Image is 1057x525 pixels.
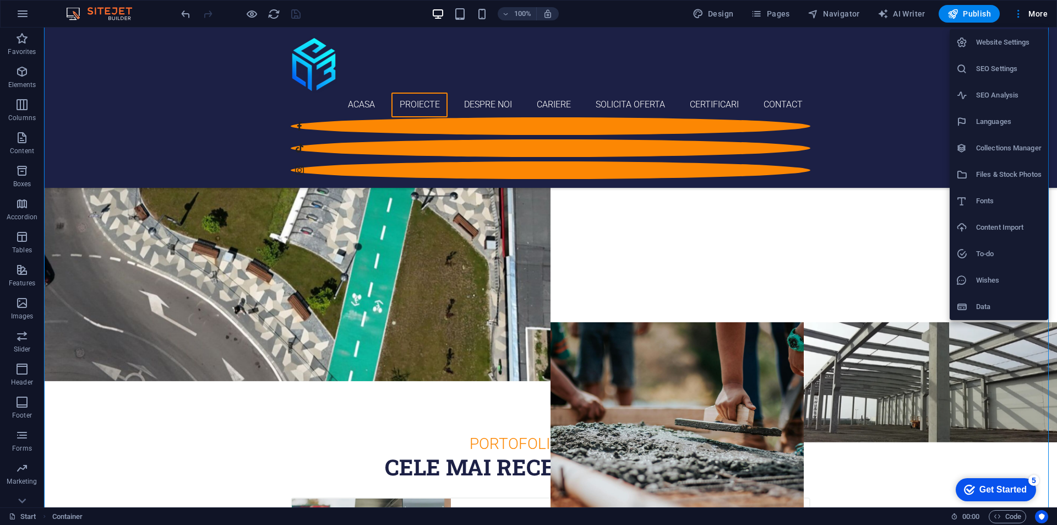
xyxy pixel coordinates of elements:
[976,142,1042,155] h6: Collections Manager
[976,115,1042,128] h6: Languages
[976,221,1042,234] h6: Content Import
[976,36,1042,49] h6: Website Settings
[976,300,1042,313] h6: Data
[81,2,92,13] div: 5
[976,194,1042,208] h6: Fonts
[976,168,1042,181] h6: Files & Stock Photos
[32,12,79,22] div: Get Started
[976,89,1042,102] h6: SEO Analysis
[976,247,1042,261] h6: To-do
[976,274,1042,287] h6: Wishes
[8,6,89,29] div: Get Started 5 items remaining, 0% complete
[976,62,1042,75] h6: SEO Settings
